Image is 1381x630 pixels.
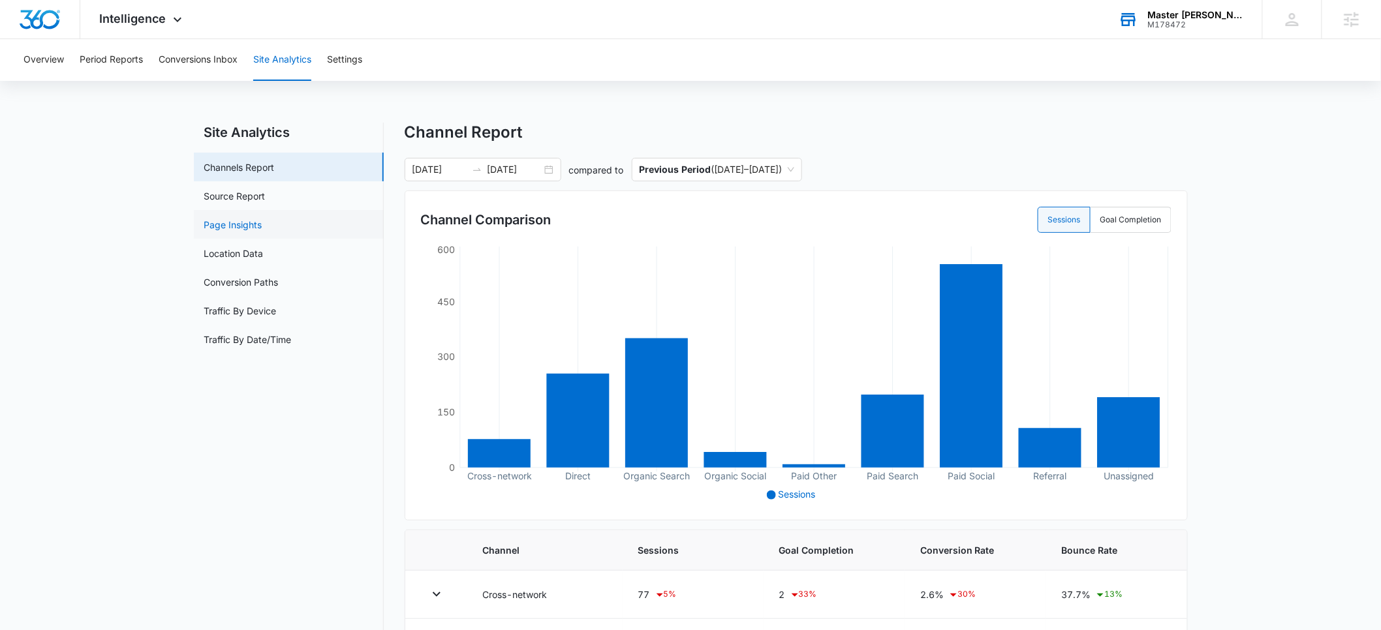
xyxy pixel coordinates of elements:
button: Toggle Row Expanded [426,584,447,605]
span: to [472,164,482,175]
div: 13 % [1095,587,1123,603]
tspan: Paid Social [948,470,995,481]
div: 2 [779,587,889,603]
tspan: Cross-network [467,470,531,481]
div: 33 % [790,587,817,603]
tspan: 0 [449,462,455,473]
div: account name [1148,10,1243,20]
h3: Channel Comparison [421,210,551,230]
span: Intelligence [100,12,166,25]
a: Traffic By Device [204,304,277,318]
div: account id [1148,20,1243,29]
button: Site Analytics [253,39,311,81]
a: Source Report [204,189,266,203]
tspan: Organic Social [704,470,766,482]
label: Goal Completion [1091,207,1172,233]
button: Conversions Inbox [159,39,238,81]
label: Sessions [1038,207,1091,233]
tspan: 600 [437,244,455,255]
h1: Channel Report [405,123,523,142]
span: swap-right [472,164,482,175]
span: ( [DATE] – [DATE] ) [640,158,794,181]
div: 5 % [655,587,677,603]
button: Overview [23,39,64,81]
tspan: Referral [1033,470,1066,481]
tspan: Paid Other [791,470,837,481]
div: 30 % [948,587,976,603]
div: 2.6% [920,587,1030,603]
div: 77 [638,587,748,603]
p: Previous Period [640,164,711,175]
a: Conversion Paths [204,275,279,289]
span: Conversion Rate [920,543,1030,557]
span: Bounce Rate [1061,543,1166,557]
h2: Site Analytics [194,123,384,142]
a: Location Data [204,247,264,260]
input: End date [488,162,542,177]
span: Sessions [779,488,816,500]
span: Sessions [638,543,748,557]
div: 37.7% [1061,587,1166,603]
span: Channel [483,543,607,557]
button: Settings [327,39,362,81]
tspan: Organic Search [623,470,690,482]
input: Start date [412,162,467,177]
a: Traffic By Date/Time [204,333,292,346]
tspan: 450 [437,296,455,307]
td: Cross-network [467,571,623,619]
p: compared to [569,163,624,177]
tspan: Paid Search [867,470,918,481]
a: Page Insights [204,218,262,232]
span: Goal Completion [779,543,889,557]
tspan: Unassigned [1104,470,1154,482]
tspan: Direct [565,470,591,481]
a: Channels Report [204,160,275,174]
tspan: 150 [437,406,455,417]
button: Period Reports [80,39,143,81]
tspan: 300 [437,351,455,362]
